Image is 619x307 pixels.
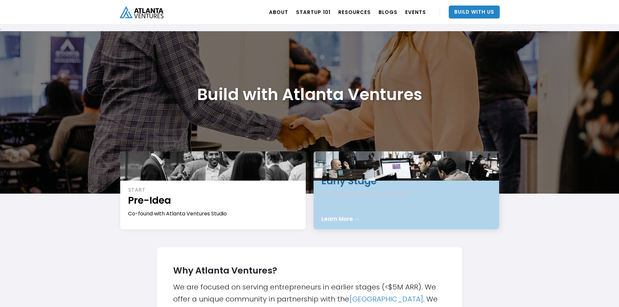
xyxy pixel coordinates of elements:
[128,186,299,194] div: START
[405,3,426,21] a: EVENTS
[128,194,299,207] h1: Pre-Idea
[338,3,371,21] a: RESOURCES
[128,210,299,217] div: Co-found with Atlanta Ventures Studio
[321,191,492,198] div: Raise capital with Atlanta Ventures
[314,151,499,229] a: INVESTEarly StageRaise capital with Atlanta VenturesLearn More →
[321,216,360,222] div: Learn More →
[197,84,422,104] h1: Build with Atlanta Ventures
[296,3,330,21] a: Startup 101
[449,6,500,19] a: Build With Us
[321,174,492,187] h1: Early Stage
[349,294,423,304] a: [GEOGRAPHIC_DATA]
[120,151,306,229] a: STARTPre-IdeaCo-found with Atlanta Ventures Studio
[269,3,288,21] a: ABOUT
[379,3,397,21] a: BLOGS
[173,264,277,276] strong: Why Atlanta Ventures?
